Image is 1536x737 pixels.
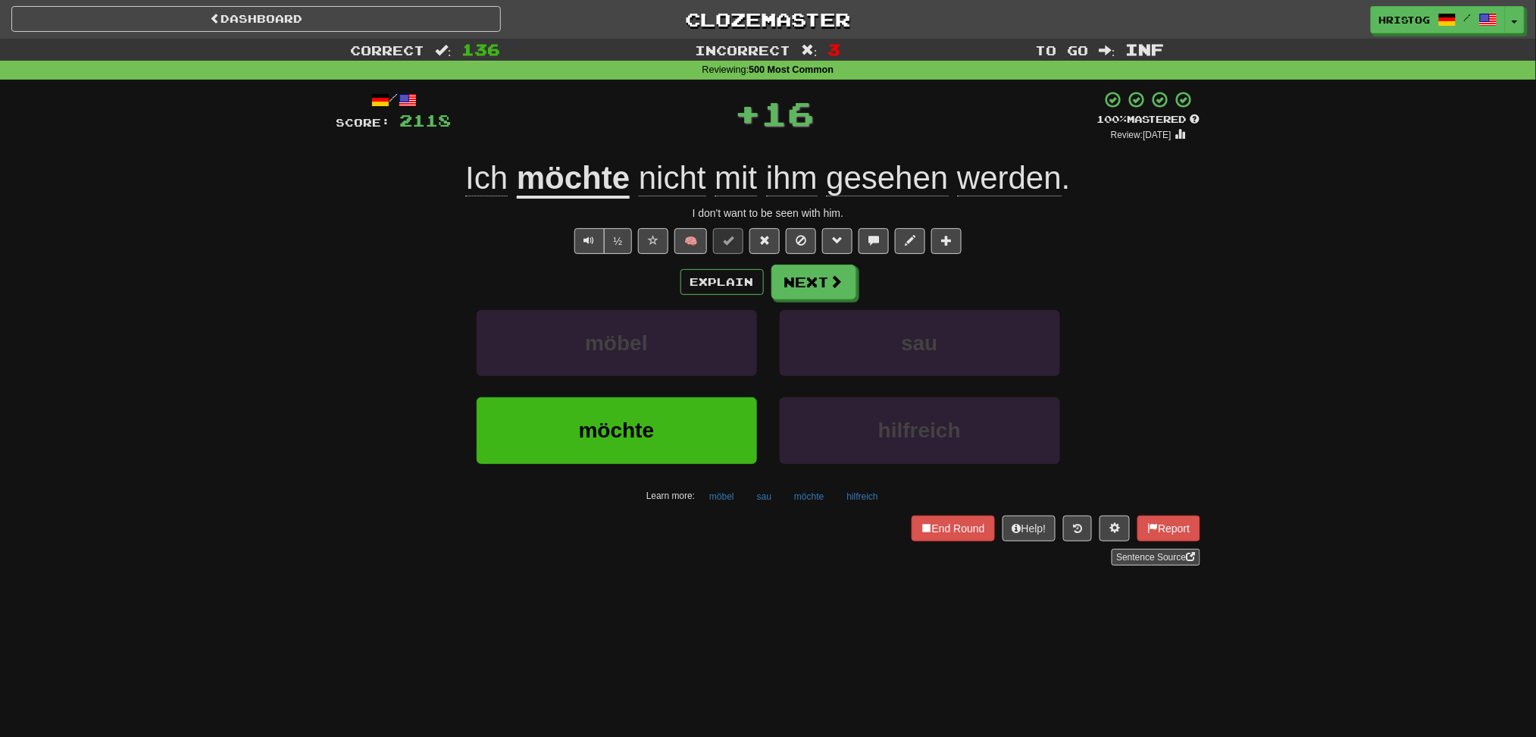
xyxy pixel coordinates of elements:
[931,228,962,254] button: Add to collection (alt+a)
[638,228,668,254] button: Favorite sentence (alt+f)
[1112,549,1200,566] a: Sentence Source
[579,419,655,442] span: möchte
[786,485,832,508] button: möchte
[639,160,706,196] span: nicht
[1379,13,1431,27] span: HristoG
[680,269,764,295] button: Explain
[780,310,1060,376] button: sau
[786,228,816,254] button: Ignore sentence (alt+i)
[585,331,647,355] span: möbel
[912,516,995,541] button: End Round
[465,160,508,196] span: Ich
[462,40,501,58] span: 136
[630,160,1070,196] span: .
[749,228,780,254] button: Reset to 0% Mastered (alt+r)
[435,44,452,57] span: :
[878,419,961,442] span: hilfreich
[1097,113,1200,127] div: Mastered
[1464,12,1472,23] span: /
[571,228,633,254] div: Text-to-speech controls
[477,310,757,376] button: möbel
[1126,40,1165,58] span: Inf
[1003,516,1056,541] button: Help!
[674,228,707,254] button: 🧠
[839,485,887,508] button: hilfreich
[761,94,814,132] span: 16
[895,228,925,254] button: Edit sentence (alt+d)
[604,228,633,254] button: ½
[695,42,790,58] span: Incorrect
[336,116,391,129] span: Score:
[734,90,761,136] span: +
[1063,516,1092,541] button: Round history (alt+y)
[749,64,834,75] strong: 500 Most Common
[713,228,743,254] button: Set this sentence to 100% Mastered (alt+m)
[1111,130,1172,140] small: Review: [DATE]
[11,6,501,32] a: Dashboard
[1137,516,1200,541] button: Report
[828,40,841,58] span: 3
[766,160,818,196] span: ihm
[336,205,1200,221] div: I don't want to be seen with him.
[400,111,452,130] span: 2118
[1099,44,1115,57] span: :
[477,397,757,463] button: möchte
[780,397,1060,463] button: hilfreich
[822,228,852,254] button: Grammar (alt+g)
[749,485,780,508] button: sau
[859,228,889,254] button: Discuss sentence (alt+u)
[336,90,452,109] div: /
[901,331,937,355] span: sau
[826,160,948,196] span: gesehen
[646,491,695,501] small: Learn more:
[524,6,1013,33] a: Clozemaster
[574,228,605,254] button: Play sentence audio (ctl+space)
[1371,6,1506,33] a: HristoG /
[517,160,630,199] u: möchte
[701,485,743,508] button: möbel
[801,44,818,57] span: :
[350,42,424,58] span: Correct
[1097,113,1128,125] span: 100 %
[957,160,1062,196] span: werden
[715,160,757,196] span: mit
[1035,42,1088,58] span: To go
[771,265,856,300] button: Next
